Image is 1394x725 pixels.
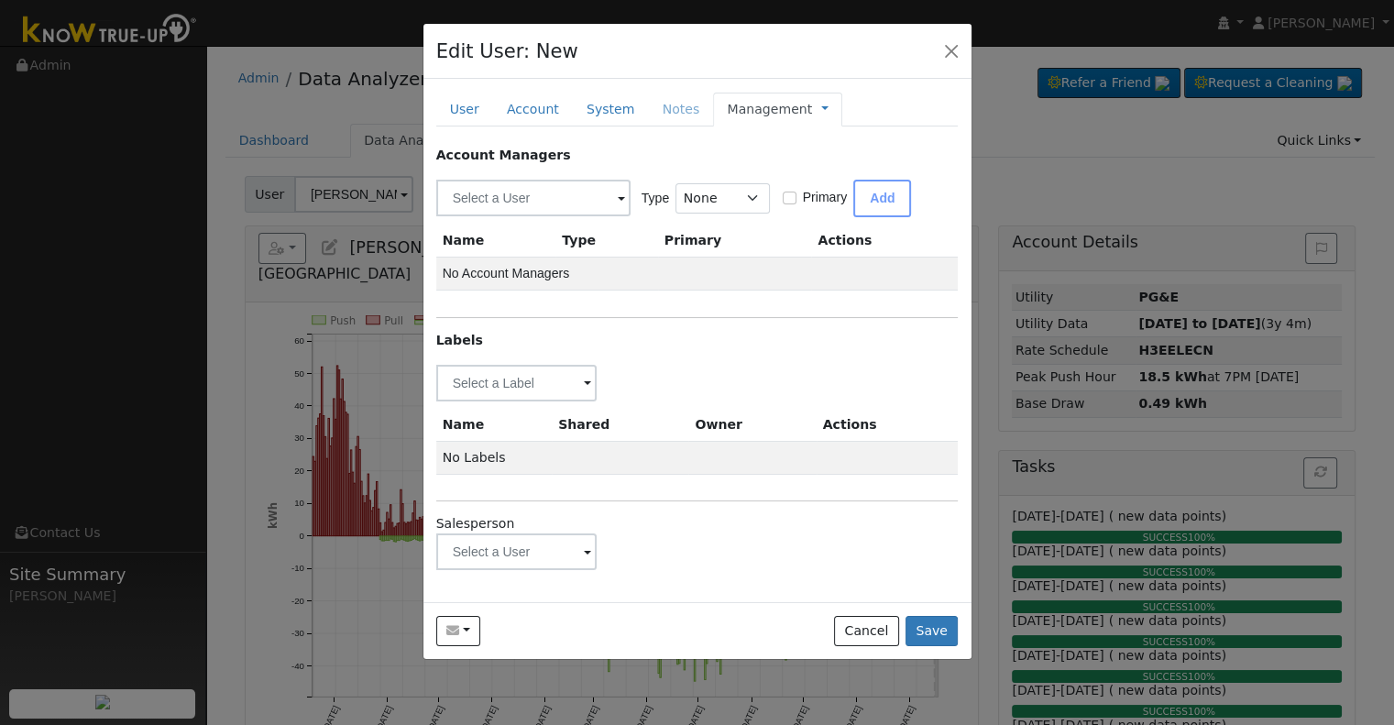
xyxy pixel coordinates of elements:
[436,409,552,442] th: Name
[727,100,812,119] a: Management
[436,37,578,66] h4: Edit User: New
[436,225,556,258] th: Name
[853,180,911,217] button: Add
[573,93,649,126] a: System
[688,409,816,442] th: Owner
[436,441,959,474] td: No Labels
[834,616,899,647] button: Cancel
[811,225,958,258] th: Actions
[783,192,796,204] input: Primary
[493,93,573,126] a: Account
[436,93,493,126] a: User
[436,148,571,162] strong: Account Managers
[555,225,657,258] th: Type
[552,409,688,442] th: Shared
[436,333,483,347] strong: Labels
[906,616,959,647] button: Save
[436,616,481,647] button: dcwierenga@gmail.com
[436,365,598,401] input: Select a Label
[436,180,631,216] input: Select a User
[436,514,515,533] label: Salesperson
[658,225,812,258] th: Primary
[642,189,670,208] label: Type
[817,409,959,442] th: Actions
[436,533,598,570] input: Select a User
[803,188,848,207] label: Primary
[436,258,959,291] td: No Account Managers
